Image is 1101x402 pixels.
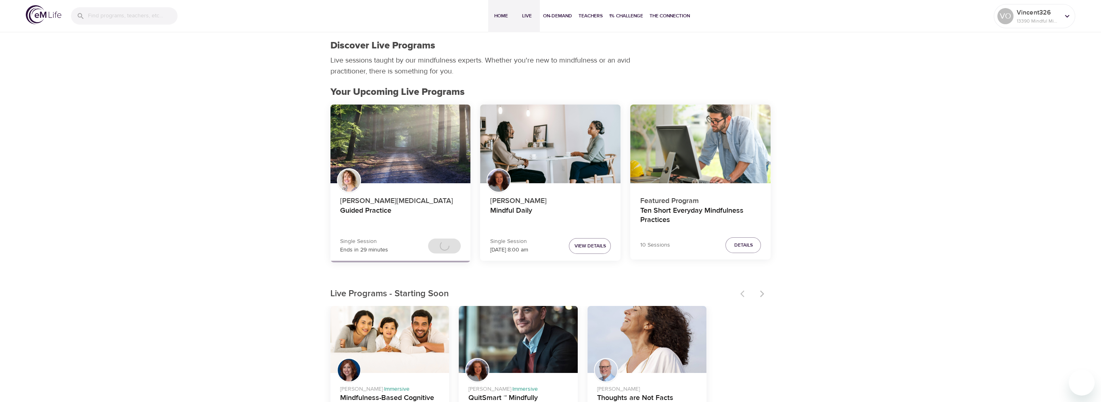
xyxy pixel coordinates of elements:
[384,385,409,393] span: Immersive
[490,192,611,206] p: [PERSON_NAME]
[597,382,697,394] p: [PERSON_NAME]
[330,287,735,301] p: Live Programs - Starting Soon
[734,241,752,249] span: Details
[569,238,611,254] button: View Details
[340,206,461,226] h4: Guided Practice
[340,382,440,394] p: [PERSON_NAME] ·
[609,12,643,20] span: 1% Challenge
[490,237,528,246] p: Single Session
[491,12,511,20] span: Home
[340,246,388,254] p: Ends in 29 minutes
[1017,17,1059,25] p: 13390 Mindful Minutes
[517,12,537,20] span: Live
[330,306,449,373] button: Mindfulness-Based Cognitive Training (MBCT)
[997,8,1013,24] div: VO
[640,206,761,226] h4: Ten Short Everyday Mindfulness Practices
[725,237,761,253] button: Details
[480,105,620,184] button: Mindful Daily
[459,306,578,373] button: QuitSmart ™ Mindfully
[340,237,388,246] p: Single Session
[490,246,528,254] p: [DATE] 8:00 am
[640,241,670,249] p: 10 Sessions
[88,7,178,25] input: Find programs, teachers, etc...
[340,192,461,206] p: [PERSON_NAME][MEDICAL_DATA]
[330,40,435,52] h1: Discover Live Programs
[490,206,611,226] h4: Mindful Daily
[640,192,761,206] p: Featured Program
[574,242,606,250] span: View Details
[26,5,61,24] img: logo
[330,86,771,98] h2: Your Upcoming Live Programs
[579,12,603,20] span: Teachers
[330,55,633,77] p: Live sessions taught by our mindfulness experts. Whether you're new to mindfulness or an avid pra...
[330,105,471,184] button: Guided Practice
[543,12,572,20] span: On-Demand
[630,105,771,184] button: Ten Short Everyday Mindfulness Practices
[587,306,706,373] button: Thoughts are Not Facts
[1069,370,1095,396] iframe: Button to launch messaging window
[1017,8,1059,17] p: Vincent326
[650,12,690,20] span: The Connection
[512,385,538,393] span: Immersive
[468,382,568,394] p: [PERSON_NAME] ·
